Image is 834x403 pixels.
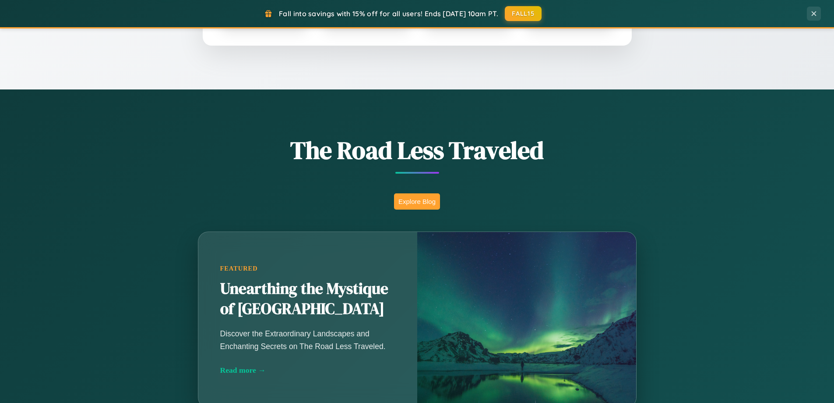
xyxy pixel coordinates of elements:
[220,265,395,272] div: Featured
[394,193,440,210] button: Explore Blog
[220,279,395,319] h2: Unearthing the Mystique of [GEOGRAPHIC_DATA]
[505,6,542,21] button: FALL15
[220,366,395,375] div: Read more →
[220,328,395,352] p: Discover the Extraordinary Landscapes and Enchanting Secrets on The Road Less Traveled.
[279,9,498,18] span: Fall into savings with 15% off for all users! Ends [DATE] 10am PT.
[155,133,680,167] h1: The Road Less Traveled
